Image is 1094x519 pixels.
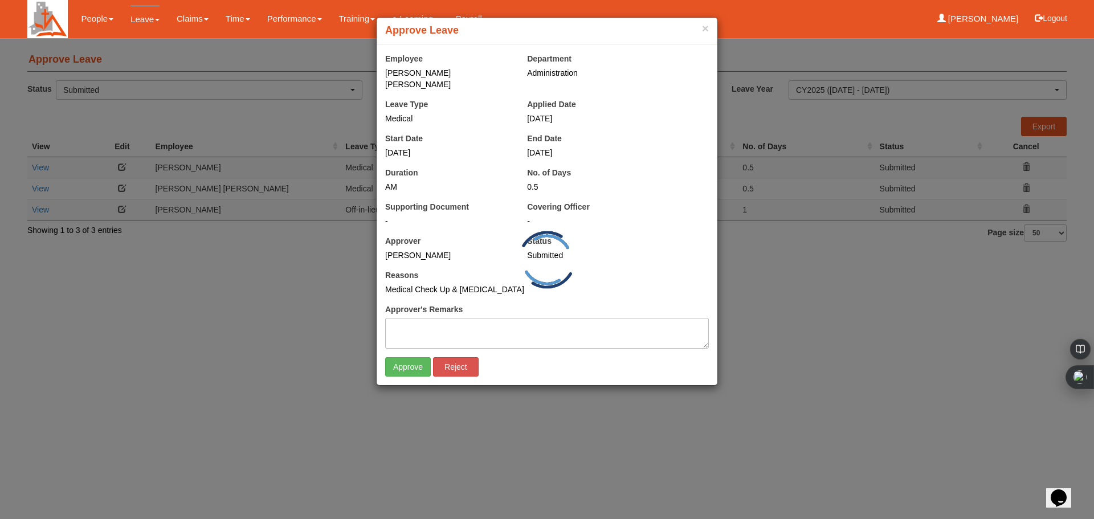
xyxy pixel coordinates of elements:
[527,201,590,212] label: Covering Officer
[1046,473,1083,508] iframe: chat widget
[385,269,418,281] label: Reasons
[385,167,418,178] label: Duration
[433,357,479,377] input: Reject
[385,24,459,36] b: Approve Leave
[385,133,423,144] label: Start Date
[527,147,652,158] div: [DATE]
[385,357,431,377] input: Approve
[385,53,423,64] label: Employee
[385,215,510,227] div: -
[385,284,567,295] div: Medical Check Up & [MEDICAL_DATA]
[527,133,562,144] label: End Date
[527,53,572,64] label: Department
[527,181,652,193] div: 0.5
[527,67,709,79] div: Administration
[702,22,709,34] button: ×
[385,99,428,110] label: Leave Type
[385,147,510,158] div: [DATE]
[527,250,652,261] div: Submitted
[527,99,576,110] label: Applied Date
[385,250,510,261] div: [PERSON_NAME]
[385,201,469,212] label: Supporting Document
[385,304,463,315] label: Approver's Remarks
[385,181,510,193] div: AM
[385,67,510,90] div: [PERSON_NAME] [PERSON_NAME]
[527,215,709,227] div: -
[527,167,571,178] label: No. of Days
[385,235,421,247] label: Approver
[527,113,652,124] div: [DATE]
[385,113,510,124] div: Medical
